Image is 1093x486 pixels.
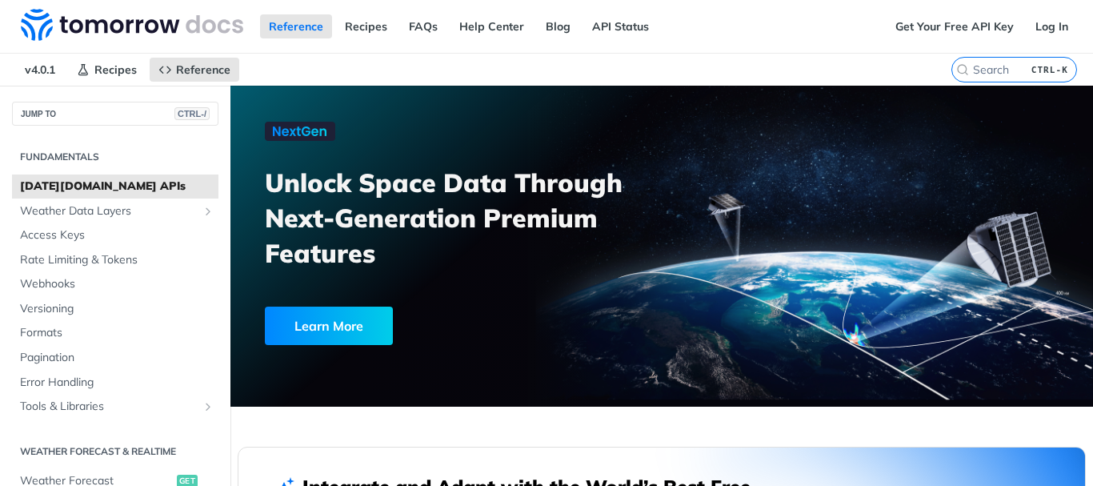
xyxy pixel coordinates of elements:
[1027,14,1077,38] a: Log In
[16,58,64,82] span: v4.0.1
[20,399,198,415] span: Tools & Libraries
[20,350,214,366] span: Pagination
[12,223,218,247] a: Access Keys
[150,58,239,82] a: Reference
[12,395,218,419] a: Tools & LibrariesShow subpages for Tools & Libraries
[20,179,214,195] span: [DATE][DOMAIN_NAME] APIs
[20,276,214,292] span: Webhooks
[265,122,335,141] img: NextGen
[537,14,579,38] a: Blog
[20,227,214,243] span: Access Keys
[583,14,658,38] a: API Status
[12,321,218,345] a: Formats
[20,252,214,268] span: Rate Limiting & Tokens
[20,301,214,317] span: Versioning
[12,150,218,164] h2: Fundamentals
[956,63,969,76] svg: Search
[400,14,446,38] a: FAQs
[176,62,230,77] span: Reference
[94,62,137,77] span: Recipes
[202,400,214,413] button: Show subpages for Tools & Libraries
[12,297,218,321] a: Versioning
[12,102,218,126] button: JUMP TOCTRL-/
[450,14,533,38] a: Help Center
[20,325,214,341] span: Formats
[12,371,218,395] a: Error Handling
[1027,62,1072,78] kbd: CTRL-K
[68,58,146,82] a: Recipes
[265,307,393,345] div: Learn More
[12,175,218,199] a: [DATE][DOMAIN_NAME] APIs
[20,203,198,219] span: Weather Data Layers
[12,272,218,296] a: Webhooks
[174,107,210,120] span: CTRL-/
[12,199,218,223] a: Weather Data LayersShow subpages for Weather Data Layers
[265,165,679,271] h3: Unlock Space Data Through Next-Generation Premium Features
[202,205,214,218] button: Show subpages for Weather Data Layers
[336,14,396,38] a: Recipes
[887,14,1023,38] a: Get Your Free API Key
[260,14,332,38] a: Reference
[12,346,218,370] a: Pagination
[21,9,243,41] img: Tomorrow.io Weather API Docs
[12,444,218,459] h2: Weather Forecast & realtime
[20,375,214,391] span: Error Handling
[265,307,596,345] a: Learn More
[12,248,218,272] a: Rate Limiting & Tokens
